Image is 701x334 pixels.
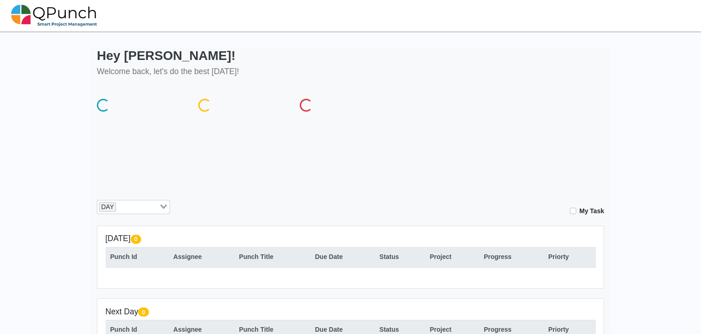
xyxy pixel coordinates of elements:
h5: [DATE] [106,234,596,243]
div: Project [430,252,474,262]
div: Due Date [315,252,370,262]
span: 0 [131,235,141,244]
h2: Hey [PERSON_NAME]! [97,48,239,64]
h5: Welcome back, let's do the best [DATE]! [97,67,239,76]
label: My Task [579,206,604,216]
img: qpunch-sp.fa6292f.png [11,2,97,29]
input: Search for option [117,202,158,212]
div: Punch Id [110,252,164,262]
span: DAY [99,202,116,212]
div: Progress [484,252,539,262]
div: Punch Title [239,252,305,262]
div: Status [379,252,420,262]
span: 0 [138,307,149,317]
div: Priorty [548,252,591,262]
h5: Next Day [106,307,596,317]
div: Search for option [97,200,170,215]
div: Assignee [173,252,229,262]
